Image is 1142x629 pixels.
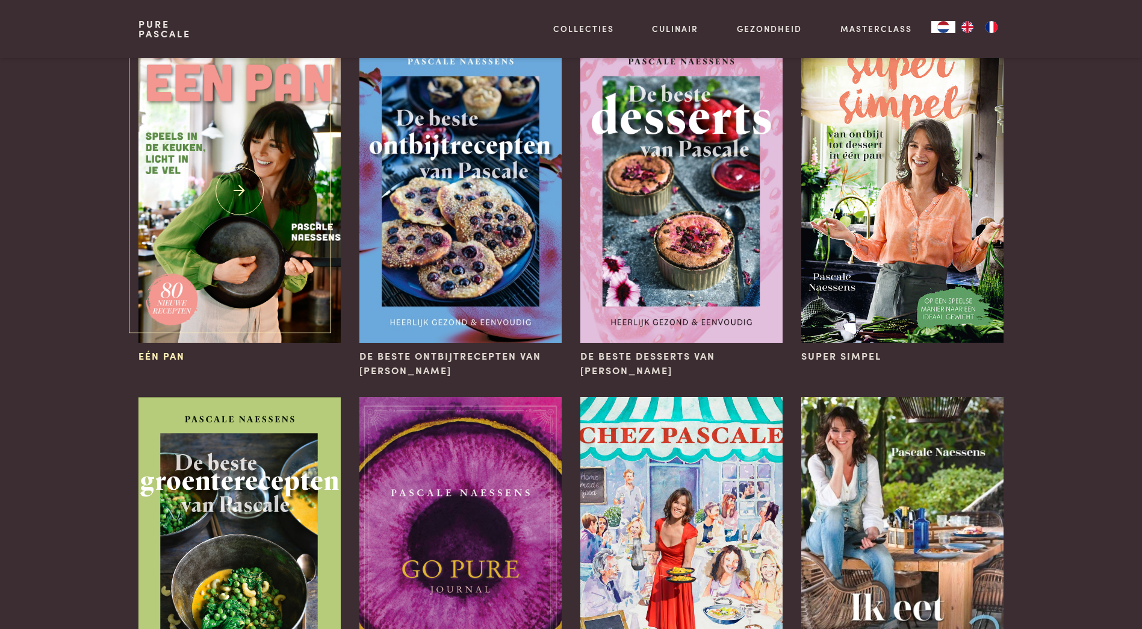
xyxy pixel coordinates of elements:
[359,40,561,343] img: De beste ontbijtrecepten van Pascale
[931,21,955,33] div: Language
[580,349,782,378] span: De beste desserts van [PERSON_NAME]
[652,22,698,35] a: Culinair
[931,21,1004,33] aside: Language selected: Nederlands
[359,349,561,378] span: De beste ontbijtrecepten van [PERSON_NAME]
[138,19,191,39] a: PurePascale
[931,21,955,33] a: NL
[801,40,1003,363] a: Super Simpel Super Simpel
[955,21,1004,33] ul: Language list
[801,349,881,363] span: Super Simpel
[138,40,340,363] a: Eén pan Eén pan
[580,40,782,343] img: De beste desserts van Pascale
[359,40,561,378] a: De beste ontbijtrecepten van Pascale De beste ontbijtrecepten van [PERSON_NAME]
[580,40,782,378] a: De beste desserts van Pascale De beste desserts van [PERSON_NAME]
[737,22,802,35] a: Gezondheid
[955,21,979,33] a: EN
[801,40,1003,343] img: Super Simpel
[979,21,1004,33] a: FR
[138,349,185,363] span: Eén pan
[553,22,614,35] a: Collecties
[840,22,912,35] a: Masterclass
[138,40,340,343] img: Eén pan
